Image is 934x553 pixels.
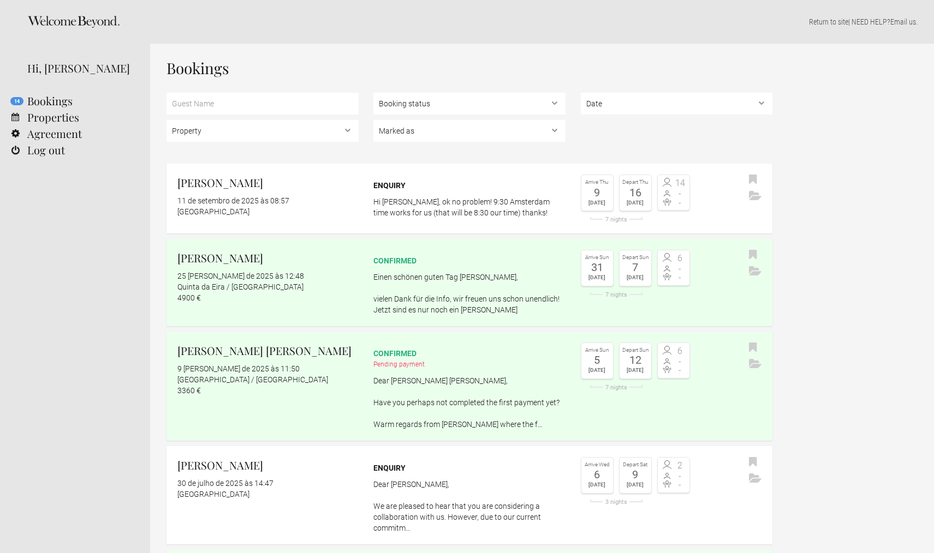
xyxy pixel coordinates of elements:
h1: Bookings [166,60,772,76]
a: [PERSON_NAME] 30 de julho de 2025 às 14:47 [GEOGRAPHIC_DATA] Enquiry Dear [PERSON_NAME], We are p... [166,446,772,544]
div: [DATE] [584,198,610,208]
div: Quinta da Eira / [GEOGRAPHIC_DATA] [177,281,359,292]
div: 7 [622,262,649,273]
span: - [674,189,687,198]
select: , [581,93,773,115]
div: 7 nights [581,292,652,298]
div: [DATE] [622,480,649,490]
p: Hi [PERSON_NAME], ok no problem! 9:30 Amsterdam time works for us (that will be 8:30 our time) th... [373,196,566,218]
flynt-date-display: 9 [PERSON_NAME] de 2025 às 11:50 [177,364,300,373]
p: | NEED HELP? . [166,16,918,27]
div: Arrive Sun [584,253,610,262]
div: Depart Sat [622,460,649,470]
div: Hi, [PERSON_NAME] [27,60,134,76]
div: Depart Sun [622,253,649,262]
div: Arrive Wed [584,460,610,470]
p: Einen schönen guten Tag [PERSON_NAME], vielen Dank für die Info, wir freuen uns schon unendlich! ... [373,272,566,315]
select: , , , [373,120,566,142]
a: [PERSON_NAME] [PERSON_NAME] 9 [PERSON_NAME] de 2025 às 11:50 [GEOGRAPHIC_DATA] / [GEOGRAPHIC_DATA... [166,332,772,441]
div: Enquiry [373,462,566,473]
button: Bookmark [746,340,760,356]
select: , , [373,93,566,115]
div: Enquiry [373,180,566,191]
h2: [PERSON_NAME] [PERSON_NAME] [177,342,359,359]
button: Bookmark [746,247,760,263]
div: Pending payment [373,359,566,370]
a: [PERSON_NAME] 25 [PERSON_NAME] de 2025 às 12:48 Quinta da Eira / [GEOGRAPHIC_DATA] 4900 € confirm... [166,239,772,326]
div: [DATE] [622,198,649,208]
a: Email us [890,17,916,26]
div: 7 nights [581,217,652,223]
span: - [674,199,687,207]
div: confirmed [373,348,566,359]
div: 9 [584,187,610,198]
flynt-notification-badge: 14 [10,97,23,105]
span: 14 [674,179,687,188]
span: - [674,265,687,273]
flynt-currency: 3360 € [177,386,201,395]
p: Dear [PERSON_NAME], We are pleased to hear that you are considering a collaboration with us. Howe... [373,479,566,533]
div: [GEOGRAPHIC_DATA] / [GEOGRAPHIC_DATA] [177,374,359,385]
flynt-date-display: 11 de setembro de 2025 às 08:57 [177,196,289,205]
span: - [674,357,687,366]
span: - [674,366,687,375]
h2: [PERSON_NAME] [177,250,359,266]
div: confirmed [373,255,566,266]
div: 9 [622,469,649,480]
button: Archive [746,471,764,487]
flynt-date-display: 30 de julho de 2025 às 14:47 [177,479,273,488]
a: Return to site [809,17,848,26]
div: 7 nights [581,384,652,390]
h2: [PERSON_NAME] [177,175,359,191]
div: 12 [622,354,649,365]
span: - [674,480,687,489]
button: Archive [746,356,764,372]
div: [DATE] [622,273,649,282]
span: 6 [674,347,687,356]
h2: [PERSON_NAME] [177,457,359,473]
div: Depart Sun [622,346,649,355]
div: 31 [584,262,610,273]
input: Guest Name [166,93,359,115]
div: 6 [584,469,610,480]
div: [GEOGRAPHIC_DATA] [177,206,359,217]
button: Archive [746,263,764,280]
p: Dear [PERSON_NAME] [PERSON_NAME], Have you perhaps not completed the first payment yet? Warm rega... [373,375,566,430]
div: Arrive Thu [584,178,610,187]
div: 3 nights [581,499,652,505]
div: Arrive Sun [584,346,610,355]
flynt-date-display: 25 [PERSON_NAME] de 2025 às 12:48 [177,272,304,280]
div: [DATE] [584,273,610,282]
div: Depart Thu [622,178,649,187]
span: 6 [674,254,687,263]
flynt-currency: 4900 € [177,293,201,302]
div: [DATE] [584,365,610,375]
button: Bookmark [746,454,760,471]
div: [GEOGRAPHIC_DATA] [177,489,359,500]
div: 16 [622,187,649,198]
button: Bookmark [746,172,760,188]
a: [PERSON_NAME] 11 de setembro de 2025 às 08:57 [GEOGRAPHIC_DATA] Enquiry Hi [PERSON_NAME], ok no p... [166,164,772,233]
div: [DATE] [622,365,649,375]
span: - [674,273,687,282]
div: [DATE] [584,480,610,490]
button: Archive [746,188,764,205]
div: 5 [584,354,610,365]
span: - [674,472,687,480]
span: 2 [674,461,687,470]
